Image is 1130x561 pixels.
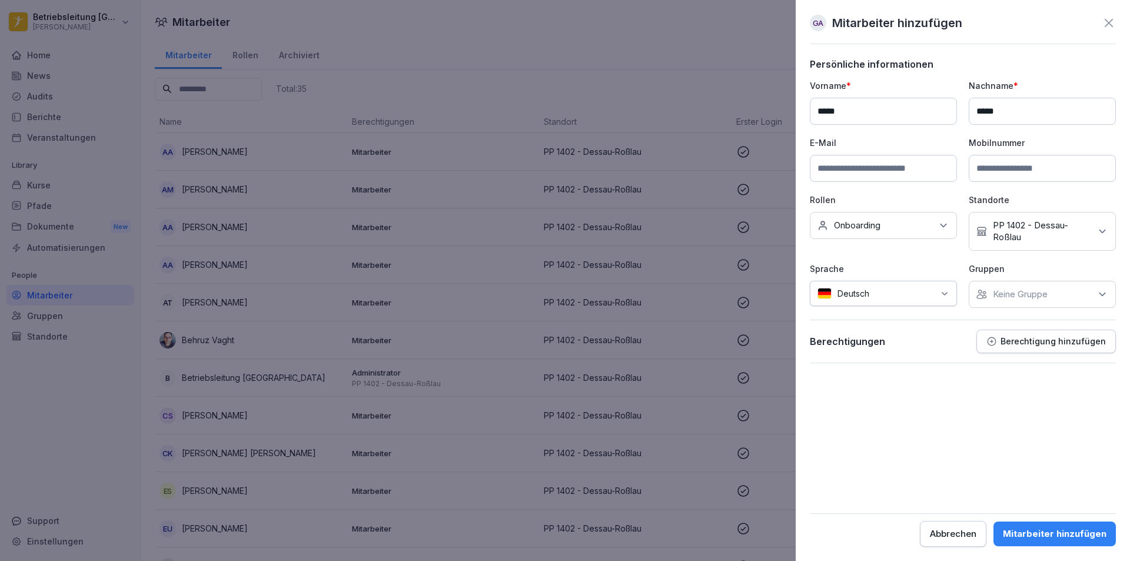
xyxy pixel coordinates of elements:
[969,194,1116,206] p: Standorte
[993,288,1048,300] p: Keine Gruppe
[993,522,1116,546] button: Mitarbeiter hinzufügen
[969,79,1116,92] p: Nachname
[976,330,1116,353] button: Berechtigung hinzufügen
[993,220,1091,243] p: PP 1402 - Dessau-Roßlau
[810,79,957,92] p: Vorname
[920,521,986,547] button: Abbrechen
[969,137,1116,149] p: Mobilnummer
[817,288,832,299] img: de.svg
[834,220,880,231] p: Onboarding
[810,194,957,206] p: Rollen
[810,15,826,31] div: GA
[810,336,885,347] p: Berechtigungen
[832,14,962,32] p: Mitarbeiter hinzufügen
[1003,527,1106,540] div: Mitarbeiter hinzufügen
[969,263,1116,275] p: Gruppen
[810,137,957,149] p: E-Mail
[810,263,957,275] p: Sprache
[810,281,957,306] div: Deutsch
[930,527,976,540] div: Abbrechen
[810,58,1116,70] p: Persönliche informationen
[1001,337,1106,346] p: Berechtigung hinzufügen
